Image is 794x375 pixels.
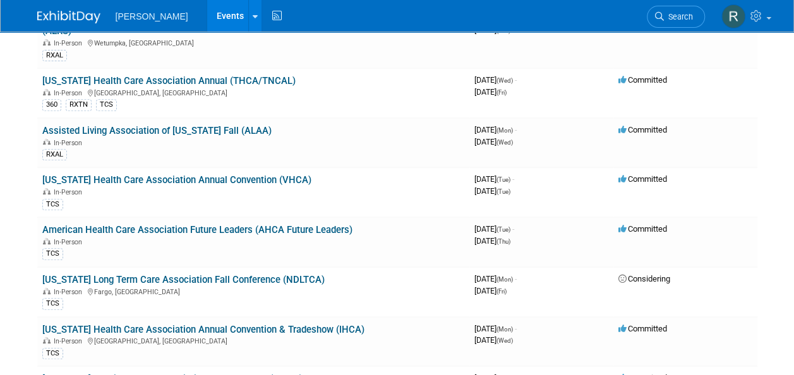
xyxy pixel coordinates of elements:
[618,125,667,134] span: Committed
[42,37,464,47] div: Wetumpka, [GEOGRAPHIC_DATA]
[42,248,63,259] div: TCS
[43,89,51,95] img: In-Person Event
[54,238,86,246] span: In-Person
[54,188,86,196] span: In-Person
[496,226,510,233] span: (Tue)
[474,335,513,345] span: [DATE]
[496,238,510,245] span: (Thu)
[496,288,507,295] span: (Fri)
[515,125,517,134] span: -
[474,174,514,184] span: [DATE]
[42,50,67,61] div: RXAL
[496,276,513,283] span: (Mon)
[43,238,51,244] img: In-Person Event
[54,89,86,97] span: In-Person
[496,127,513,134] span: (Mon)
[43,288,51,294] img: In-Person Event
[474,224,514,234] span: [DATE]
[42,99,61,110] div: 360
[43,188,51,194] img: In-Person Event
[474,286,507,295] span: [DATE]
[496,176,510,183] span: (Tue)
[618,274,670,283] span: Considering
[474,125,517,134] span: [DATE]
[664,12,693,21] span: Search
[42,199,63,210] div: TCS
[647,6,705,28] a: Search
[721,4,745,28] img: Rick Deloney
[512,174,514,184] span: -
[515,324,517,333] span: -
[618,75,667,85] span: Committed
[42,324,364,335] a: [US_STATE] Health Care Association Annual Convention & Tradeshow (IHCA)
[496,337,513,344] span: (Wed)
[116,11,188,21] span: [PERSON_NAME]
[42,75,296,86] a: [US_STATE] Health Care Association Annual (THCA/TNCAL)
[496,89,507,96] span: (Fri)
[37,11,100,23] img: ExhibitDay
[42,335,464,345] div: [GEOGRAPHIC_DATA], [GEOGRAPHIC_DATA]
[54,288,86,296] span: In-Person
[474,236,510,246] span: [DATE]
[42,224,352,235] a: American Health Care Association Future Leaders (AHCA Future Leaders)
[54,139,86,147] span: In-Person
[496,139,513,146] span: (Wed)
[42,174,311,186] a: [US_STATE] Health Care Association Annual Convention (VHCA)
[54,39,86,47] span: In-Person
[66,99,92,110] div: RXTN
[618,224,667,234] span: Committed
[618,174,667,184] span: Committed
[512,224,514,234] span: -
[42,298,63,309] div: TCS
[42,286,464,296] div: Fargo, [GEOGRAPHIC_DATA]
[42,348,63,359] div: TCS
[474,87,507,97] span: [DATE]
[42,149,67,160] div: RXAL
[618,324,667,333] span: Committed
[496,326,513,333] span: (Mon)
[42,87,464,97] div: [GEOGRAPHIC_DATA], [GEOGRAPHIC_DATA]
[96,99,117,110] div: TCS
[474,75,517,85] span: [DATE]
[42,125,272,136] a: Assisted Living Association of [US_STATE] Fall (ALAA)
[42,274,325,285] a: [US_STATE] Long Term Care Association Fall Conference (NDLTCA)
[474,274,517,283] span: [DATE]
[43,139,51,145] img: In-Person Event
[474,186,510,196] span: [DATE]
[43,337,51,343] img: In-Person Event
[515,75,517,85] span: -
[515,274,517,283] span: -
[54,337,86,345] span: In-Person
[496,188,510,195] span: (Tue)
[474,137,513,146] span: [DATE]
[474,324,517,333] span: [DATE]
[496,77,513,84] span: (Wed)
[43,39,51,45] img: In-Person Event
